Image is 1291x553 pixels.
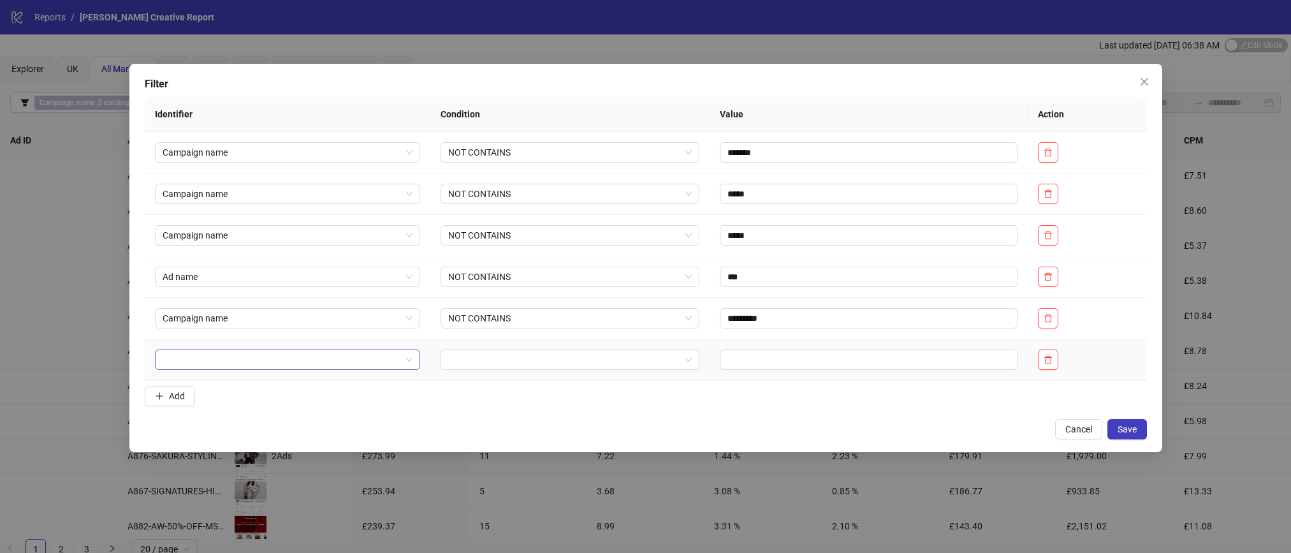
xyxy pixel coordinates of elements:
th: Action [1028,97,1146,132]
button: Close [1134,71,1155,92]
button: Cancel [1055,419,1102,439]
span: Campaign name [163,226,412,245]
span: Add [169,391,185,401]
span: close [1139,77,1149,87]
span: Campaign name [163,143,412,162]
span: NOT CONTAINS [448,226,692,245]
span: delete [1044,314,1053,323]
div: Filter [145,77,1147,92]
th: Value [710,97,1028,132]
span: NOT CONTAINS [448,184,692,203]
span: plus [155,392,164,401]
span: delete [1044,148,1053,157]
span: delete [1044,355,1053,364]
span: delete [1044,272,1053,281]
span: Save [1118,424,1137,434]
span: Campaign name [163,184,412,203]
span: NOT CONTAINS [448,143,692,162]
span: Cancel [1065,424,1092,434]
span: delete [1044,231,1053,240]
span: Campaign name [163,309,412,328]
span: delete [1044,189,1053,198]
button: Add [145,386,195,406]
span: NOT CONTAINS [448,267,692,286]
th: Condition [430,97,710,132]
span: NOT CONTAINS [448,309,692,328]
th: Identifier [145,97,430,132]
span: Ad name [163,267,412,286]
button: Save [1107,419,1147,439]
